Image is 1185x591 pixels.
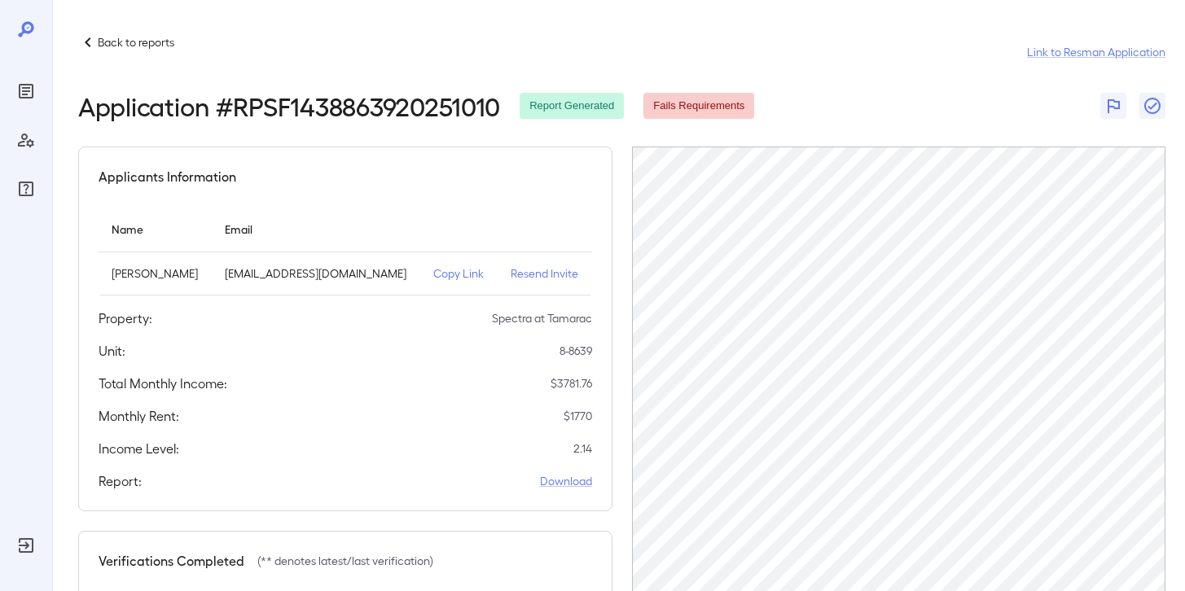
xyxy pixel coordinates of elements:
span: Fails Requirements [643,98,754,114]
h5: Total Monthly Income: [99,374,227,393]
p: Resend Invite [511,265,579,282]
p: Copy Link [433,265,485,282]
h2: Application # RPSF1438863920251010 [78,91,500,120]
p: Spectra at Tamarac [492,310,592,326]
h5: Report: [99,471,142,491]
p: [PERSON_NAME] [112,265,199,282]
p: 8-8639 [560,343,592,359]
h5: Unit: [99,341,125,361]
table: simple table [99,206,592,295]
div: Manage Users [13,127,39,153]
div: FAQ [13,176,39,202]
h5: Verifications Completed [99,551,244,571]
h5: Property: [99,309,152,328]
div: Log Out [13,532,39,558]
p: Back to reports [98,34,174,50]
p: 2.14 [573,440,592,457]
h5: Income Level: [99,439,179,458]
th: Email [212,206,420,252]
h5: Applicants Information [99,167,236,186]
p: (** denotes latest/last verification) [257,553,433,569]
div: Reports [13,78,39,104]
p: [EMAIL_ADDRESS][DOMAIN_NAME] [225,265,407,282]
th: Name [99,206,212,252]
button: Flag Report [1100,93,1126,119]
a: Download [540,473,592,489]
p: $ 3781.76 [551,375,592,392]
p: $ 1770 [564,408,592,424]
span: Report Generated [520,98,624,114]
h5: Monthly Rent: [99,406,179,426]
button: Close Report [1139,93,1165,119]
a: Link to Resman Application [1027,44,1165,60]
